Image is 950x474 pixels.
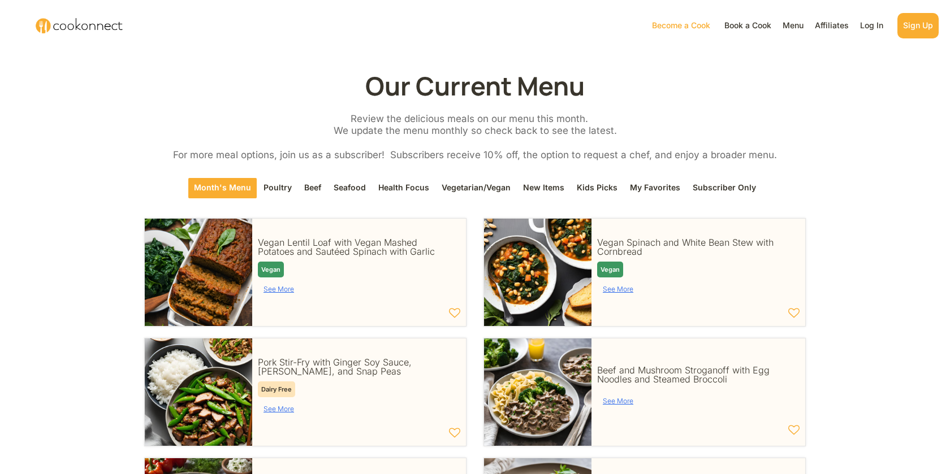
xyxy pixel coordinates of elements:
button: Add to Your Favorites [443,302,466,324]
div: Click to see more details [597,392,639,410]
div: Subscriber Only [687,178,762,198]
div: Vegan [261,267,280,273]
img: Pork%20Stir-Fry%20with%20Ginger%20Soy%20Sauce%2C%20Jasmine%20Rice%2C%20and%20Snap%20Peas.png [145,338,252,446]
div: Month's Menu [188,178,257,198]
div: Our Current Menu [365,73,585,99]
div: Click to see more details [597,280,639,298]
div: Dairy Free [261,386,292,393]
button: Add to Your Favorites [783,419,805,441]
div: Poultry [258,178,297,198]
div: Affiliates [812,19,852,32]
div: See More [603,286,633,293]
div: Seafood [328,178,372,198]
div: Book a Cook [722,19,774,32]
button: Become a Cook [646,13,716,38]
div: Beef and Mushroom Stroganoff with Egg Noodles and Steamed Broccoli [597,366,794,384]
div: Vegan Lentil Loaf with Vegan Mashed Potatoes and Sautéed Spinach with Garlic [258,238,455,256]
div: See More [603,398,633,405]
div: Menu [780,19,806,32]
button: Add to Your Favorites [443,421,466,444]
div: My Favorites [624,178,686,198]
div: Beef [299,178,327,198]
button: Sign Up [897,13,939,38]
img: Vegan%20Spinach%20and%20White%20Bean%20Stew%20with%20Cornbread.png [484,219,591,326]
div: Log In [857,19,886,32]
div: Kids Picks [571,178,623,198]
div: Click to see more details [258,280,300,298]
img: 1736028847473x669947268414238200-original.png [145,219,252,326]
div: Vegan Spinach and White Bean Stew with Cornbread [597,238,794,256]
div: See More [264,286,294,293]
div: New Items [517,178,570,198]
div: See More [264,406,294,412]
img: ts_ckon_log-02.png [11,8,147,42]
div: Vegan [601,267,620,273]
div: Health Focus [373,178,435,198]
img: Beef%20and%20Mushroom%20Stroganoff%20with%20Egg%20Noodles%20and%20Steamed%20Broccoli.png [484,338,591,446]
div: Vegetarian/Vegan [436,178,516,198]
div: Pork Stir-Fry with Ginger Soy Sauce, [PERSON_NAME], and Snap Peas [258,358,455,376]
button: Add to Your Favorites [783,302,805,324]
div: Click to see more details [258,400,300,418]
div: Pork Stir-Fry with Ginger Soy Sauce, Jasmine Rice, and Snap Peas [258,358,455,376]
div: Review the delicious meals on our menu this month. We update the menu monthly so check back to se... [173,113,777,161]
